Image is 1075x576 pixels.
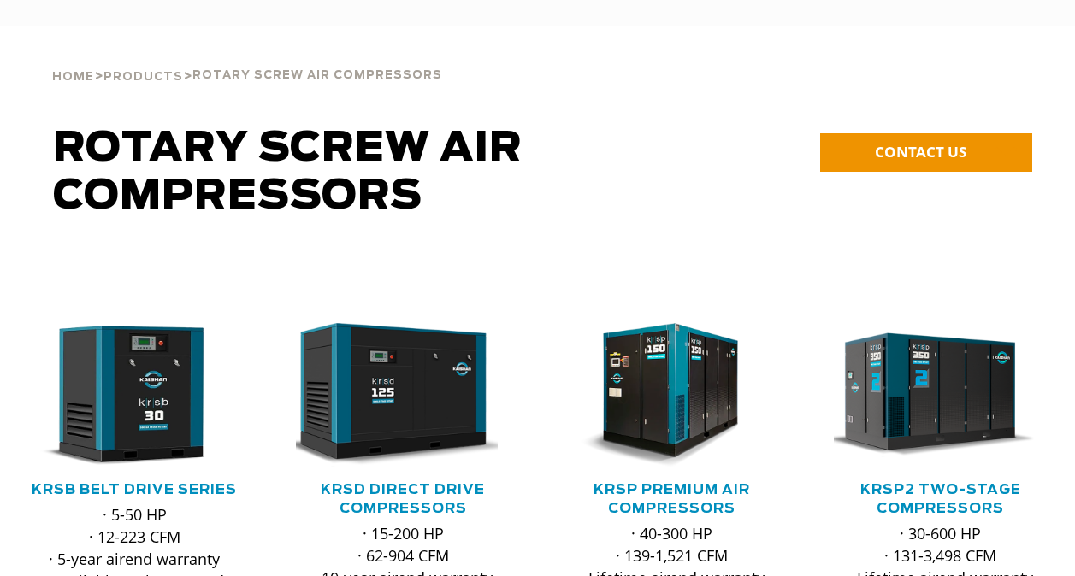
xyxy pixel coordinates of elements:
a: Home [52,68,94,84]
div: krsp350 [834,323,1048,467]
a: Products [103,68,183,84]
img: krsd125 [283,323,498,467]
span: Products [103,72,183,83]
a: KRSP2 Two-Stage Compressors [860,483,1021,515]
img: krsb30 [15,323,229,467]
div: krsd125 [296,323,510,467]
span: Home [52,72,94,83]
a: KRSB Belt Drive Series [32,483,237,497]
img: krsp350 [821,323,1036,467]
div: krsp150 [565,323,779,467]
div: > > [52,26,442,91]
img: krsp150 [552,323,767,467]
a: KRSP Premium Air Compressors [594,483,750,515]
div: krsb30 [27,323,241,467]
a: KRSD Direct Drive Compressors [321,483,485,515]
span: Rotary Screw Air Compressors [53,128,523,217]
span: CONTACT US [875,142,966,162]
span: Rotary Screw Air Compressors [192,70,442,81]
a: CONTACT US [820,133,1032,172]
